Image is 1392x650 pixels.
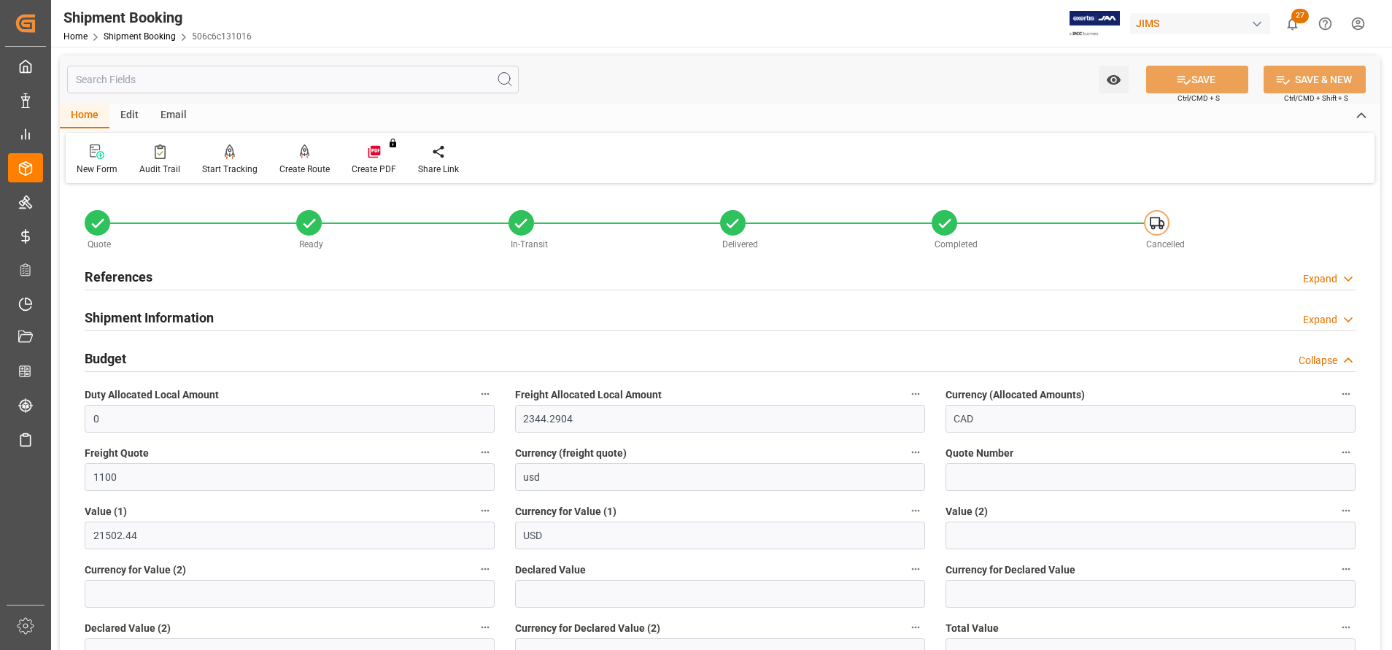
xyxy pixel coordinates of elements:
[1130,13,1270,34] div: JIMS
[85,504,127,519] span: Value (1)
[88,239,111,249] span: Quote
[1337,560,1356,579] button: Currency for Declared Value
[299,239,323,249] span: Ready
[85,446,149,461] span: Freight Quote
[67,66,519,93] input: Search Fields
[476,618,495,637] button: Declared Value (2)
[150,104,198,128] div: Email
[511,239,548,249] span: In-Transit
[1337,443,1356,462] button: Quote Number
[418,163,459,176] div: Share Link
[906,618,925,637] button: Currency for Declared Value (2)
[1309,7,1342,40] button: Help Center
[85,308,214,328] h2: Shipment Information
[109,104,150,128] div: Edit
[1130,9,1276,37] button: JIMS
[85,349,126,368] h2: Budget
[515,621,660,636] span: Currency for Declared Value (2)
[476,501,495,520] button: Value (1)
[1303,312,1337,328] div: Expand
[85,387,219,403] span: Duty Allocated Local Amount
[1299,353,1337,368] div: Collapse
[77,163,117,176] div: New Form
[1276,7,1309,40] button: show 27 new notifications
[104,31,176,42] a: Shipment Booking
[63,7,252,28] div: Shipment Booking
[946,621,999,636] span: Total Value
[946,446,1013,461] span: Quote Number
[1264,66,1366,93] button: SAVE & NEW
[1178,93,1220,104] span: Ctrl/CMD + S
[476,384,495,403] button: Duty Allocated Local Amount
[139,163,180,176] div: Audit Trail
[946,387,1085,403] span: Currency (Allocated Amounts)
[1099,66,1129,93] button: open menu
[1146,66,1248,93] button: SAVE
[1337,501,1356,520] button: Value (2)
[476,443,495,462] button: Freight Quote
[202,163,258,176] div: Start Tracking
[906,501,925,520] button: Currency for Value (1)
[946,562,1075,578] span: Currency for Declared Value
[60,104,109,128] div: Home
[515,504,616,519] span: Currency for Value (1)
[1146,239,1185,249] span: Cancelled
[476,560,495,579] button: Currency for Value (2)
[1303,271,1337,287] div: Expand
[906,560,925,579] button: Declared Value
[946,504,988,519] span: Value (2)
[935,239,978,249] span: Completed
[1337,384,1356,403] button: Currency (Allocated Amounts)
[279,163,330,176] div: Create Route
[85,267,152,287] h2: References
[1284,93,1348,104] span: Ctrl/CMD + Shift + S
[85,621,171,636] span: Declared Value (2)
[85,562,186,578] span: Currency for Value (2)
[906,384,925,403] button: Freight Allocated Local Amount
[515,446,627,461] span: Currency (freight quote)
[1070,11,1120,36] img: Exertis%20JAM%20-%20Email%20Logo.jpg_1722504956.jpg
[515,387,662,403] span: Freight Allocated Local Amount
[1337,618,1356,637] button: Total Value
[515,562,586,578] span: Declared Value
[722,239,758,249] span: Delivered
[906,443,925,462] button: Currency (freight quote)
[63,31,88,42] a: Home
[1291,9,1309,23] span: 27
